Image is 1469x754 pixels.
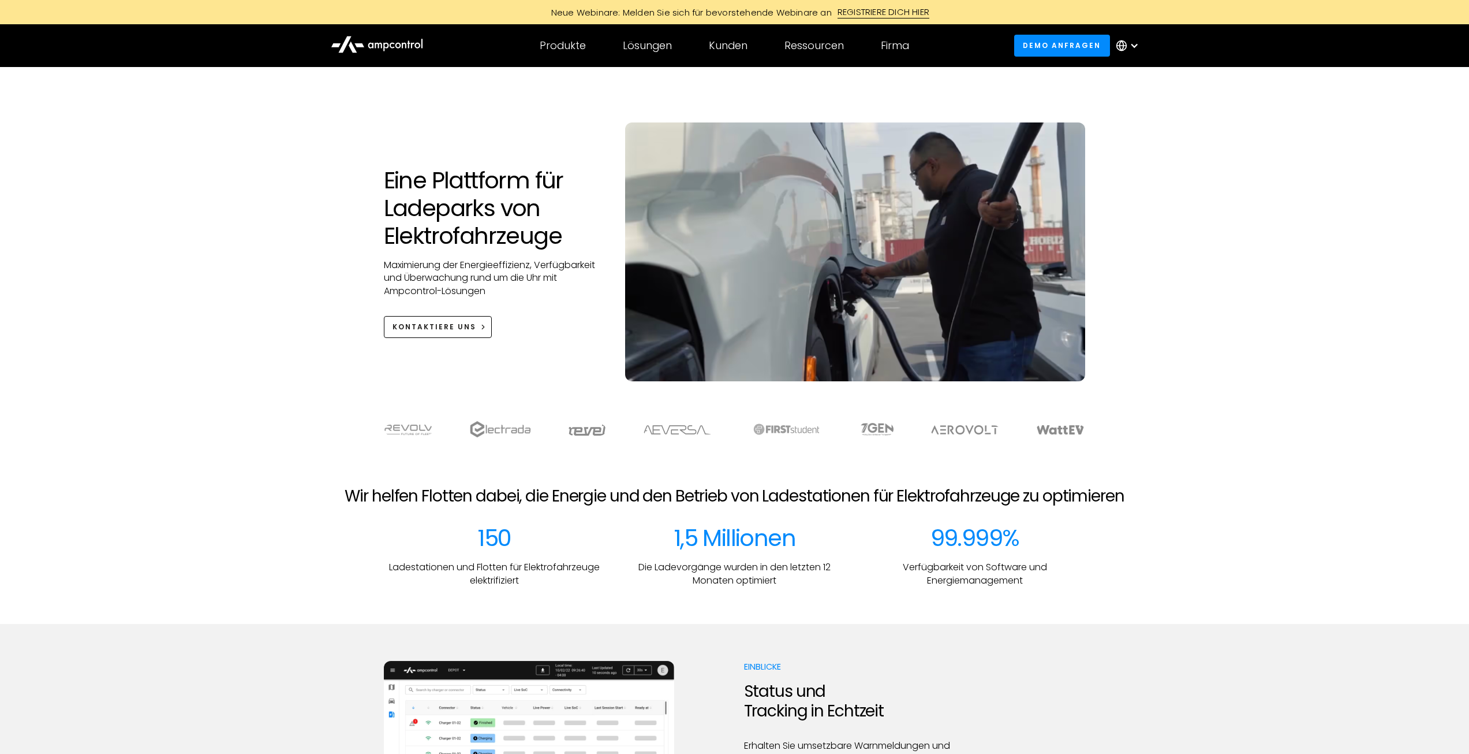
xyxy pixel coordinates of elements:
[540,6,838,18] div: Neue Webinare: Melden Sie sich für bevorstehende Webinare an
[624,561,846,587] p: Die Ladevorgänge wurden in den letzten 12 Monaten optimiert
[384,259,603,298] p: Maximierung der Energieeffizienz, Verfügbarkeit und Überwachung rund um die Uhr mit Ampcontrol-Lö...
[623,39,672,52] div: Lösungen
[674,524,795,552] div: 1,5 Millionen
[744,682,966,720] h2: Status und Tracking in Echtzeit
[784,39,844,52] div: Ressourcen
[470,421,530,437] img: electrada logo
[1036,425,1085,434] img: WattEV logo
[1014,35,1110,56] a: Demo anfragen
[744,661,966,673] p: Einblicke
[930,425,999,434] img: Aerovolt Logo
[384,166,603,250] h1: Eine Plattform für Ladeparks von Elektrofahrzeuge
[881,39,909,52] div: Firma
[930,524,1019,552] div: 99.999%
[345,486,1124,506] h2: Wir helfen Flotten dabei, die Energie und den Betrieb von Ladestationen für Elektrofahrzeuge zu o...
[477,524,511,552] div: 150
[384,316,492,337] a: KONTAKTIERE UNS
[709,39,747,52] div: Kunden
[540,39,586,52] div: Produkte
[864,561,1086,587] p: Verfügbarkeit von Software und Energiemanagement
[384,561,605,587] p: Ladestationen und Flotten für Elektrofahrzeuge elektrifiziert
[475,6,995,18] a: Neue Webinare: Melden Sie sich für bevorstehende Webinare anREGISTRIERE DICH HIER
[838,6,929,18] div: REGISTRIERE DICH HIER
[393,322,476,332] div: KONTAKTIERE UNS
